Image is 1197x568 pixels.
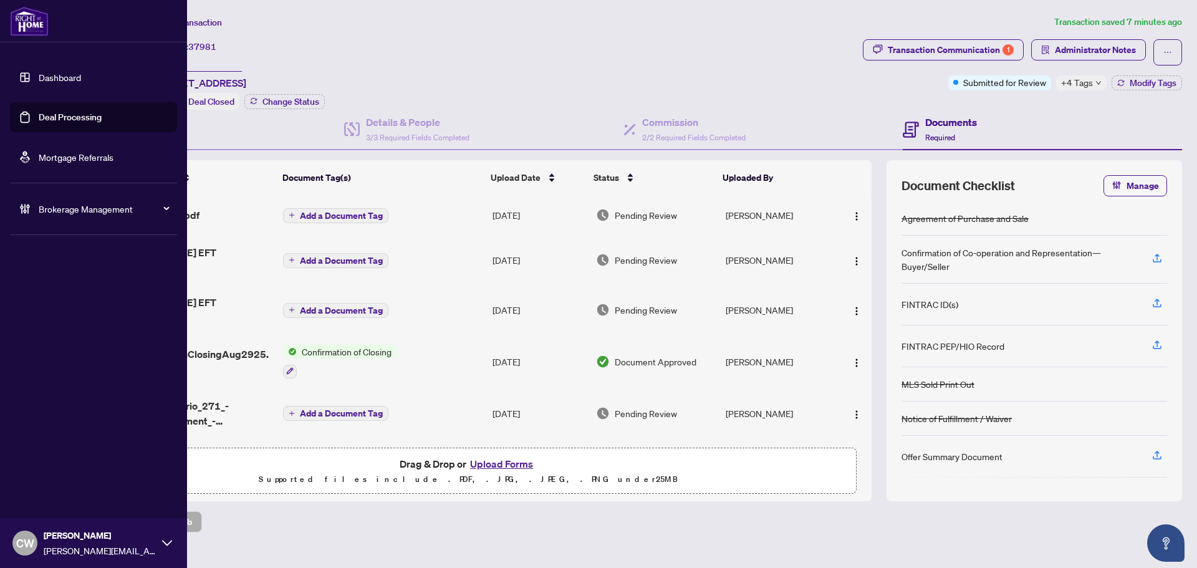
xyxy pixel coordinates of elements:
button: Add a Document Tag [283,303,388,318]
div: Confirmation of Co-operation and Representation—Buyer/Seller [901,246,1137,273]
a: Dashboard [39,72,81,83]
a: Mortgage Referrals [39,152,113,163]
button: Add a Document Tag [283,208,388,223]
button: Add a Document Tag [283,406,388,421]
span: Add a Document Tag [300,409,383,418]
td: [DATE] [488,335,591,388]
a: Deal Processing [39,112,102,123]
div: 1 [1002,44,1014,55]
button: Logo [847,205,867,225]
td: [PERSON_NAME] [721,438,835,492]
img: Document Status [596,208,610,222]
div: Status: [155,93,239,110]
span: plus [289,257,295,263]
img: Logo [852,256,862,266]
span: ellipsis [1163,48,1172,57]
h4: Details & People [366,115,469,130]
span: Manage [1127,176,1159,196]
td: [DATE] [488,438,591,492]
img: Document Status [596,407,610,420]
button: Manage [1103,175,1167,196]
span: [PERSON_NAME][EMAIL_ADDRESS][DOMAIN_NAME] [44,544,156,557]
button: Add a Document Tag [283,252,388,268]
div: Notice of Fulfillment / Waiver [901,412,1012,425]
span: Status [594,171,619,185]
td: [PERSON_NAME] [721,195,835,235]
button: Logo [847,300,867,320]
span: Pending Review [615,407,677,420]
span: Submitted for Review [963,75,1046,89]
span: Confirmation of Closing [297,345,397,359]
article: Transaction saved 7 minutes ago [1054,15,1182,29]
img: Document Status [596,355,610,368]
span: Pending Review [615,303,677,317]
button: Change Status [244,94,325,109]
button: Upload Forms [466,456,537,472]
td: [DATE] [488,285,591,335]
button: Add a Document Tag [283,253,388,268]
th: Document Tag(s) [277,160,486,195]
span: Drag & Drop or [400,456,537,472]
span: Deal Closed [188,96,234,107]
td: [PERSON_NAME] [721,285,835,335]
div: FINTRAC ID(s) [901,297,958,311]
span: Pending Review [615,253,677,267]
img: Status Icon [283,345,297,359]
img: Logo [852,306,862,316]
td: [PERSON_NAME] [721,235,835,285]
span: Drag & Drop orUpload FormsSupported files include .PDF, .JPG, .JPEG, .PNG under25MB [80,448,856,494]
span: plus [289,307,295,313]
span: LtrConfirmationClosingAug2925.pdf [115,347,273,377]
span: solution [1041,46,1050,54]
td: [DATE] [488,235,591,285]
p: Supported files include .PDF, .JPG, .JPEG, .PNG under 25 MB [88,472,848,487]
h4: Commission [642,115,746,130]
div: Transaction Communication [888,40,1014,60]
img: Logo [852,358,862,368]
button: Add a Document Tag [283,405,388,421]
span: Add a Document Tag [300,306,383,315]
span: Required [925,133,955,142]
th: (17) File Name [110,160,277,195]
button: Modify Tags [1112,75,1182,90]
span: Pending Review [615,208,677,222]
button: Logo [847,250,867,270]
th: Status [589,160,718,195]
span: Document Approved [615,355,696,368]
span: CW [16,534,34,552]
div: Offer Summary Document [901,450,1002,463]
img: Logo [852,211,862,221]
span: Change Status [262,97,319,106]
span: plus [289,212,295,218]
span: View Transaction [155,17,222,28]
span: [PERSON_NAME] EFT 2507747.pdf [115,295,273,325]
span: Brokerage Management [39,202,168,216]
div: Agreement of Purchase and Sale [901,211,1029,225]
span: [PERSON_NAME] EFT 2507747.pdf [115,245,273,275]
th: Upload Date [486,160,589,195]
span: Document Checklist [901,177,1015,195]
button: Transaction Communication1 [863,39,1024,60]
span: Upload Date [491,171,541,185]
button: Open asap [1147,524,1185,562]
span: down [1095,80,1102,86]
span: +4 Tags [1061,75,1093,90]
span: Modify Tags [1130,79,1176,87]
span: Administrator Notes [1055,40,1136,60]
button: Add a Document Tag [283,207,388,223]
th: Uploaded By [718,160,831,195]
img: Document Status [596,253,610,267]
span: 2/2 Required Fields Completed [642,133,746,142]
td: [PERSON_NAME] [721,388,835,438]
span: [STREET_ADDRESS] [155,75,246,90]
span: plus [289,410,295,416]
span: Add a Document Tag [300,211,383,220]
button: Logo [847,352,867,372]
span: 3/3 Required Fields Completed [366,133,469,142]
td: [DATE] [488,195,591,235]
td: [DATE] [488,388,591,438]
span: Corrected Ontario_271_-_Listing_Agreement_-_Seller_Designated_Representation_Agreement_-_Authorit... [115,398,273,428]
div: MLS Sold Print Out [901,377,974,391]
h4: Documents [925,115,977,130]
span: Add a Document Tag [300,256,383,265]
